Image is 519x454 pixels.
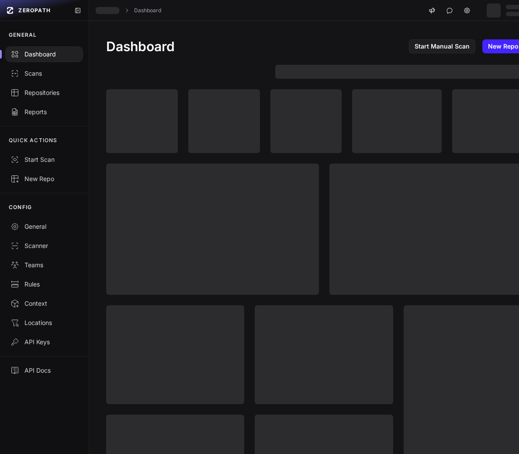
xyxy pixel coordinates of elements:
[10,222,78,231] div: General
[10,366,78,375] div: API Docs
[134,7,161,14] a: Dashboard
[9,31,37,38] p: GENERAL
[10,299,78,308] div: Context
[10,261,78,269] div: Teams
[10,155,78,164] div: Start Scan
[10,108,78,116] div: Reports
[96,7,161,14] nav: breadcrumb
[10,318,78,327] div: Locations
[409,39,475,53] a: Start Manual Scan
[124,7,130,14] svg: chevron right,
[10,50,78,59] div: Dashboard
[9,204,32,211] p: CONFIG
[10,338,78,346] div: API Keys
[10,241,78,250] div: Scanner
[10,280,78,289] div: Rules
[18,7,51,14] span: ZEROPATH
[3,3,67,17] a: ZEROPATH
[10,175,78,183] div: New Repo
[10,69,78,78] div: Scans
[9,137,58,144] p: QUICK ACTIONS
[10,88,78,97] div: Repositories
[106,38,175,54] h1: Dashboard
